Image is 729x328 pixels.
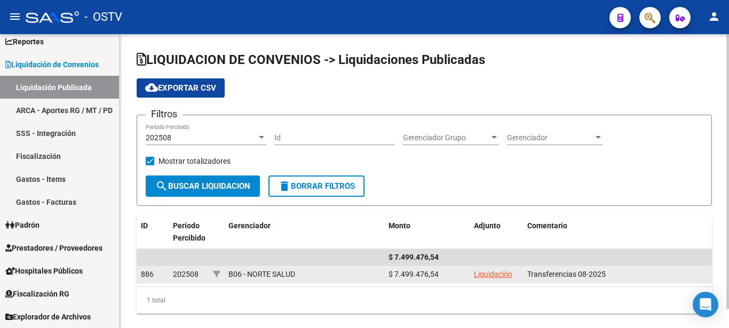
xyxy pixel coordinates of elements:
mat-icon: cloud_download [145,81,158,94]
span: Explorador de Archivos [5,311,91,323]
span: Comentario [527,221,567,230]
span: 202508 [146,133,171,142]
button: Buscar Liquidacion [146,175,260,197]
span: Período Percibido [173,221,205,242]
datatable-header-cell: Monto [384,214,470,261]
div: Open Intercom Messenger [693,292,718,317]
span: Borrar Filtros [278,181,355,191]
mat-icon: delete [278,180,291,193]
mat-icon: menu [9,10,21,23]
button: Borrar Filtros [268,175,364,197]
datatable-header-cell: Gerenciador [224,214,384,261]
span: LIQUIDACION DE CONVENIOS -> Liquidaciones Publicadas [137,52,485,67]
span: Mostrar totalizadores [159,155,231,167]
span: Buscar Liquidacion [155,181,250,191]
span: $ 7.499.476,54 [389,253,439,261]
span: Gerenciador Grupo [403,133,489,142]
div: $ 7.499.476,54 [389,268,465,281]
button: Exportar CSV [137,78,225,98]
span: ID [141,221,148,230]
datatable-header-cell: Adjunto [470,214,523,261]
a: Liquidación [474,270,512,278]
span: Fiscalización RG [5,288,69,300]
span: Reportes [5,36,44,47]
span: Liquidación de Convenios [5,59,99,70]
datatable-header-cell: Período Percibido [169,214,209,261]
datatable-header-cell: Comentario [523,214,712,261]
mat-icon: person [708,10,720,23]
span: Exportar CSV [145,83,216,93]
datatable-header-cell: ID [137,214,169,261]
span: 202508 [173,270,199,278]
div: 1 total [137,287,712,314]
h3: Filtros [146,107,183,122]
span: Padrón [5,219,39,231]
span: Prestadores / Proveedores [5,242,102,254]
span: Transferencias 08-2025 [527,270,606,278]
span: - OSTV [84,5,122,29]
mat-icon: search [155,180,168,193]
span: Adjunto [474,221,501,230]
span: Gerenciador [228,221,271,230]
span: Gerenciador [507,133,593,142]
span: B06 - NORTE SALUD [228,270,295,278]
span: Hospitales Públicos [5,265,83,277]
span: Monto [389,221,410,230]
span: 886 [141,270,154,278]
